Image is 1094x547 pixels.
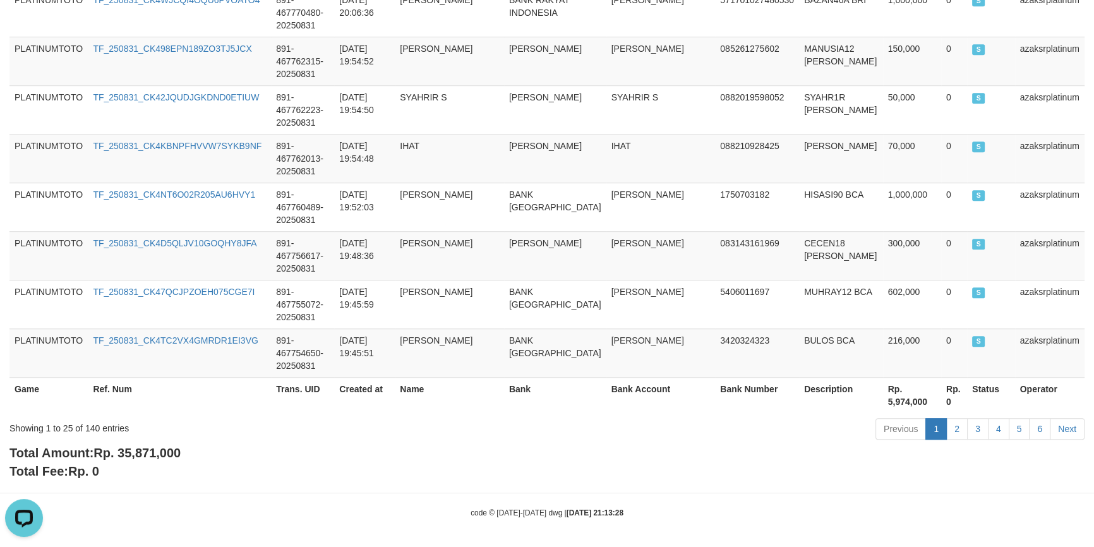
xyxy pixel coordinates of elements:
a: 1 [925,418,947,440]
td: 0 [941,183,967,231]
a: 4 [988,418,1009,440]
td: 085261275602 [715,37,799,85]
td: 5406011697 [715,280,799,328]
td: azaksrplatinum [1015,37,1085,85]
td: [DATE] 19:52:03 [334,183,395,231]
td: [PERSON_NAME] [395,183,504,231]
td: 891-467754650-20250831 [271,328,334,377]
td: 083143161969 [715,231,799,280]
a: TF_250831_CK4TC2VX4GMRDR1EI3VG [93,335,258,346]
td: BANK [GEOGRAPHIC_DATA] [504,328,606,377]
th: Ref. Num [88,377,271,413]
th: Name [395,377,504,413]
span: Rp. 35,871,000 [93,446,181,460]
td: azaksrplatinum [1015,85,1085,134]
td: MANUSIA12 [PERSON_NAME] [799,37,883,85]
td: SYAHRIR S [606,85,716,134]
td: 0 [941,37,967,85]
td: azaksrplatinum [1015,183,1085,231]
td: 1750703182 [715,183,799,231]
div: Showing 1 to 25 of 140 entries [9,417,447,435]
td: 3420324323 [715,328,799,377]
td: 891-467756617-20250831 [271,231,334,280]
a: 2 [946,418,968,440]
td: 70,000 [883,134,941,183]
td: SYAHRIR S [395,85,504,134]
span: SUCCESS [972,44,985,55]
b: Total Amount: [9,446,181,460]
td: [PERSON_NAME] [395,280,504,328]
td: 0882019598052 [715,85,799,134]
button: Open LiveChat chat widget [5,5,43,43]
td: 891-467760489-20250831 [271,183,334,231]
td: 891-467762013-20250831 [271,134,334,183]
td: CECEN18 [PERSON_NAME] [799,231,883,280]
td: [DATE] 19:54:50 [334,85,395,134]
td: [DATE] 19:45:59 [334,280,395,328]
td: [PERSON_NAME] [799,134,883,183]
td: [PERSON_NAME] [606,328,716,377]
td: [PERSON_NAME] [504,231,606,280]
td: azaksrplatinum [1015,134,1085,183]
td: PLATINUMTOTO [9,85,88,134]
span: SUCCESS [972,239,985,249]
span: SUCCESS [972,93,985,104]
td: 891-467755072-20250831 [271,280,334,328]
td: 0 [941,85,967,134]
td: 150,000 [883,37,941,85]
td: [DATE] 19:48:36 [334,231,395,280]
a: 3 [967,418,989,440]
span: SUCCESS [972,190,985,201]
span: Rp. 0 [68,464,99,478]
a: TF_250831_CK47QCJPZOEH075CGE7I [93,287,255,297]
td: azaksrplatinum [1015,231,1085,280]
td: [PERSON_NAME] [606,37,716,85]
td: [DATE] 19:54:48 [334,134,395,183]
td: IHAT [606,134,716,183]
td: 300,000 [883,231,941,280]
th: Description [799,377,883,413]
td: 0 [941,231,967,280]
td: [DATE] 19:54:52 [334,37,395,85]
td: [PERSON_NAME] [395,231,504,280]
td: [PERSON_NAME] [606,183,716,231]
td: 50,000 [883,85,941,134]
th: Operator [1015,377,1085,413]
td: 891-467762223-20250831 [271,85,334,134]
th: Rp. 5,974,000 [883,377,941,413]
th: Game [9,377,88,413]
td: azaksrplatinum [1015,328,1085,377]
a: TF_250831_CK4NT6O02R205AU6HVY1 [93,189,255,200]
td: azaksrplatinum [1015,280,1085,328]
td: 891-467762315-20250831 [271,37,334,85]
a: Next [1050,418,1085,440]
a: TF_250831_CK42JQUDJGKDND0ETIUW [93,92,259,102]
td: 0 [941,280,967,328]
td: BANK [GEOGRAPHIC_DATA] [504,183,606,231]
strong: [DATE] 21:13:28 [567,508,623,517]
td: [PERSON_NAME] [606,280,716,328]
th: Bank Account [606,377,716,413]
th: Rp. 0 [941,377,967,413]
td: SYAHR1R [PERSON_NAME] [799,85,883,134]
span: SUCCESS [972,336,985,347]
a: TF_250831_CK498EPN189ZO3TJ5JCX [93,44,251,54]
td: 1,000,000 [883,183,941,231]
td: [PERSON_NAME] [395,328,504,377]
td: 216,000 [883,328,941,377]
td: 602,000 [883,280,941,328]
td: [PERSON_NAME] [606,231,716,280]
span: SUCCESS [972,287,985,298]
td: 0 [941,134,967,183]
td: PLATINUMTOTO [9,280,88,328]
td: BANK [GEOGRAPHIC_DATA] [504,280,606,328]
td: [PERSON_NAME] [504,85,606,134]
th: Bank Number [715,377,799,413]
a: TF_250831_CK4D5QLJV10GOQHY8JFA [93,238,256,248]
th: Created at [334,377,395,413]
td: PLATINUMTOTO [9,37,88,85]
th: Trans. UID [271,377,334,413]
td: PLATINUMTOTO [9,134,88,183]
td: PLATINUMTOTO [9,231,88,280]
td: [PERSON_NAME] [395,37,504,85]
